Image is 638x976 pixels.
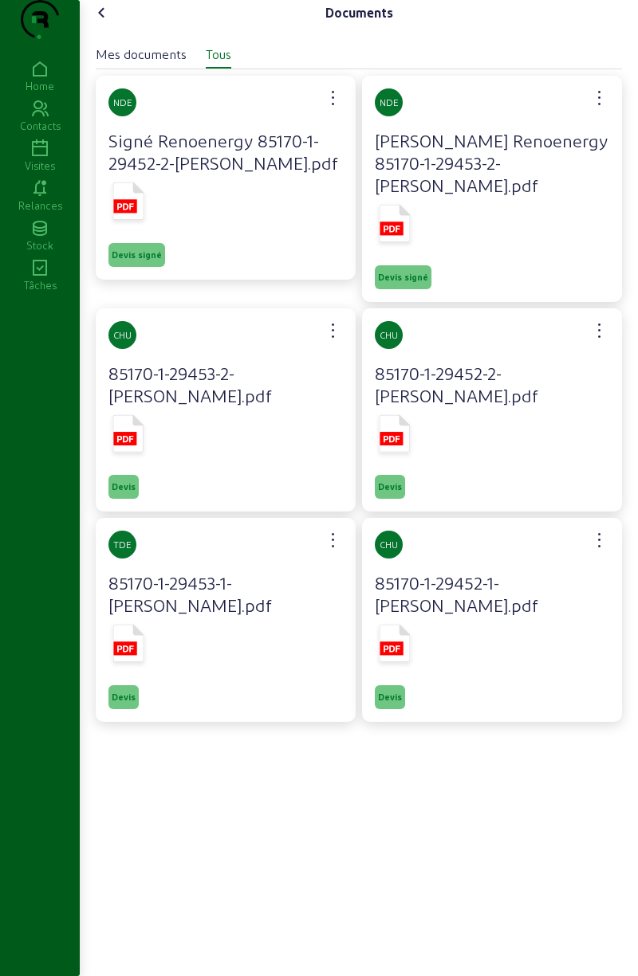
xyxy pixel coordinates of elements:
[375,531,403,559] div: CHU
[206,45,231,64] div: Tous
[375,88,403,116] div: NDE
[112,481,136,492] span: Devis
[108,88,136,116] div: NDE
[378,481,402,492] span: Devis
[108,362,343,406] h4: 85170-1-29453-2-[PERSON_NAME].pdf
[375,321,403,349] div: CHU
[375,362,609,406] h4: 85170-1-29452-2-[PERSON_NAME].pdf
[112,249,162,261] span: Devis signé
[325,3,393,22] div: Documents
[108,321,136,349] div: CHU
[378,272,428,283] span: Devis signé
[108,531,136,559] div: TDE
[96,45,187,64] div: Mes documents
[112,692,136,703] span: Devis
[108,571,343,616] h4: 85170-1-29453-1-[PERSON_NAME].pdf
[375,129,609,196] h4: [PERSON_NAME] Renoenergy 85170-1-29453-2-[PERSON_NAME].pdf
[378,692,402,703] span: Devis
[108,129,343,174] h4: Signé Renoenergy 85170-1-29452-2-[PERSON_NAME].pdf
[375,571,609,616] h4: 85170-1-29452-1-[PERSON_NAME].pdf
